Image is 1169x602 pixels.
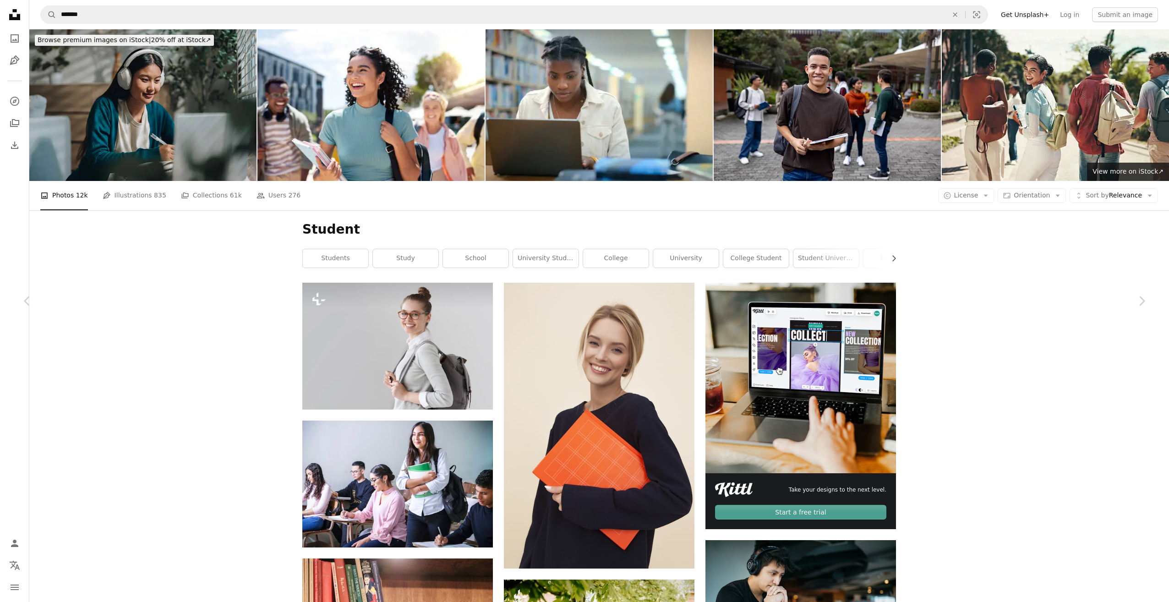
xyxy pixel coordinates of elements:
button: Submit an image [1092,7,1158,22]
a: school [443,249,508,268]
button: Search Unsplash [41,6,56,23]
a: Collections 61k [181,181,242,210]
button: License [938,188,994,203]
a: Illustrations [5,51,24,70]
div: Start a free trial [715,505,886,520]
a: college student [723,249,789,268]
a: education [863,249,929,268]
a: Download History [5,136,24,154]
a: Explore [5,92,24,110]
a: student university [793,249,859,268]
a: study [373,249,438,268]
span: License [954,192,978,199]
img: Black woman, student and laptop in library for education, research or studying in school. Girl, c... [486,29,713,181]
a: Get Unsplash+ [995,7,1054,22]
img: smiling woman standing while holding orange folder [504,283,694,569]
a: university [653,249,719,268]
button: Clear [945,6,965,23]
a: Collections [5,114,24,132]
a: Log in / Sign up [5,534,24,553]
button: Language [5,556,24,575]
img: file-1711049718225-ad48364186d3image [715,482,753,497]
span: 276 [288,190,300,200]
button: Visual search [966,6,988,23]
span: Orientation [1014,192,1050,199]
a: Illustrations 835 [103,181,166,210]
a: students [303,249,368,268]
form: Find visuals sitewide [40,5,988,24]
img: Good-looking European female on right side of photo isolated on gray background pulling forward s... [302,283,493,410]
a: Next [1114,257,1169,345]
img: file-1719664959749-d56c4ff96871image [705,283,896,473]
img: Walking, happy and girl with friends at university for learning, bonding and talking with fun. Pe... [257,29,485,181]
a: Take your designs to the next level.Start a free trial [705,283,896,530]
button: Menu [5,578,24,597]
a: college [583,249,649,268]
a: Log in [1054,7,1085,22]
button: Orientation [998,188,1066,203]
span: 835 [154,190,166,200]
a: woman carrying white and green textbook [302,480,493,488]
a: Photos [5,29,24,48]
a: university student [513,249,579,268]
span: Take your designs to the next level. [789,486,886,494]
div: 20% off at iStock ↗ [35,35,214,46]
span: 61k [230,190,242,200]
span: Browse premium images on iStock | [38,36,151,44]
a: Good-looking European female on right side of photo isolated on gray background pulling forward s... [302,342,493,350]
img: Woman enjoying her online class, attentively taking notes as she stays engaged and focused [29,29,257,181]
img: woman carrying white and green textbook [302,421,493,547]
button: scroll list to the right [885,249,896,268]
button: Sort byRelevance [1070,188,1158,203]
span: View more on iStock ↗ [1093,168,1164,175]
span: Sort by [1086,192,1109,199]
img: Education, laughing and walking with student friends outdoor together for learning or study at un... [942,29,1169,181]
a: smiling woman standing while holding orange folder [504,421,694,429]
img: Portrait of a happy college student smiling outdoors [714,29,941,181]
h1: Student [302,221,896,238]
a: Browse premium images on iStock|20% off at iStock↗ [29,29,219,51]
a: Users 276 [257,181,300,210]
span: Relevance [1086,191,1142,200]
a: View more on iStock↗ [1087,163,1169,181]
